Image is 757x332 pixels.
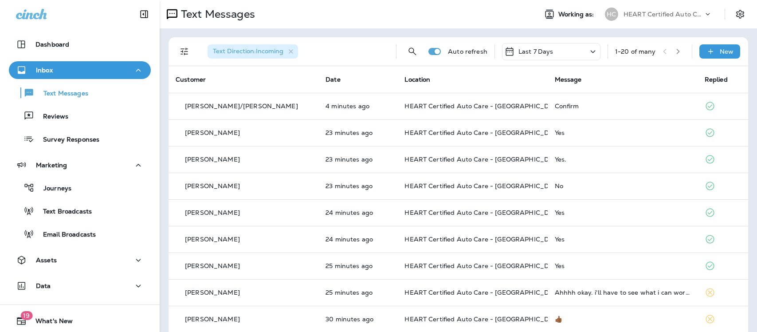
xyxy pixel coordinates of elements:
[36,162,67,169] p: Marketing
[185,316,240,323] p: [PERSON_NAME]
[555,316,690,323] div: 👍🏾
[326,129,390,136] p: Aug 26, 2025 09:06 AM
[555,156,690,163] div: Yes.
[558,11,596,18] span: Working as:
[448,48,487,55] p: Auto refresh
[185,103,298,110] p: [PERSON_NAME]/[PERSON_NAME]
[185,182,240,190] p: [PERSON_NAME]
[326,289,390,296] p: Aug 26, 2025 09:03 AM
[326,236,390,243] p: Aug 26, 2025 09:04 AM
[555,236,690,243] div: Yes
[176,43,193,60] button: Filters
[624,11,703,18] p: HEART Certified Auto Care
[326,75,341,83] span: Date
[176,75,206,83] span: Customer
[404,182,564,190] span: HEART Certified Auto Care - [GEOGRAPHIC_DATA]
[518,48,553,55] p: Last 7 Days
[720,48,733,55] p: New
[326,156,390,163] p: Aug 26, 2025 09:06 AM
[555,209,690,216] div: Yes
[404,315,564,323] span: HEART Certified Auto Care - [GEOGRAPHIC_DATA]
[404,43,421,60] button: Search Messages
[177,8,255,21] p: Text Messages
[326,209,390,216] p: Aug 26, 2025 09:04 AM
[9,225,151,243] button: Email Broadcasts
[615,48,656,55] div: 1 - 20 of many
[185,262,240,269] p: [PERSON_NAME]
[132,5,157,23] button: Collapse Sidebar
[555,262,690,269] div: Yes
[27,317,73,328] span: What's New
[36,257,57,264] p: Assets
[34,208,92,216] p: Text Broadcasts
[404,289,564,296] span: HEART Certified Auto Care - [GEOGRAPHIC_DATA]
[9,277,151,295] button: Data
[9,156,151,174] button: Marketing
[35,41,69,48] p: Dashboard
[404,75,430,83] span: Location
[185,129,240,136] p: [PERSON_NAME]
[732,6,748,22] button: Settings
[35,185,71,193] p: Journeys
[326,262,390,269] p: Aug 26, 2025 09:04 AM
[555,75,582,83] span: Message
[605,8,618,21] div: HC
[9,178,151,197] button: Journeys
[404,235,564,243] span: HEART Certified Auto Care - [GEOGRAPHIC_DATA]
[36,282,51,289] p: Data
[9,83,151,102] button: Text Messages
[208,44,298,59] div: Text Direction:Incoming
[9,61,151,79] button: Inbox
[34,231,96,239] p: Email Broadcasts
[36,67,53,74] p: Inbox
[185,156,240,163] p: [PERSON_NAME]
[555,182,690,190] div: No
[35,90,88,98] p: Text Messages
[185,236,240,243] p: [PERSON_NAME]
[213,47,283,55] span: Text Direction : Incoming
[404,129,564,137] span: HEART Certified Auto Care - [GEOGRAPHIC_DATA]
[9,130,151,148] button: Survey Responses
[34,136,99,144] p: Survey Responses
[20,311,32,320] span: 19
[326,182,390,190] p: Aug 26, 2025 09:06 AM
[9,312,151,330] button: 19What's New
[9,202,151,220] button: Text Broadcasts
[705,75,728,83] span: Replied
[555,289,690,296] div: Ahhhh okay. i'll have to see what i can work with my schedule then. it's just complicated with ki...
[34,113,68,121] p: Reviews
[326,316,390,323] p: Aug 26, 2025 08:59 AM
[9,107,151,125] button: Reviews
[555,103,690,110] div: Confirm
[404,209,564,217] span: HEART Certified Auto Care - [GEOGRAPHIC_DATA]
[185,289,240,296] p: [PERSON_NAME]
[404,262,564,270] span: HEART Certified Auto Care - [GEOGRAPHIC_DATA]
[9,251,151,269] button: Assets
[185,209,240,216] p: [PERSON_NAME]
[326,103,390,110] p: Aug 26, 2025 09:24 AM
[555,129,690,136] div: Yes
[9,36,151,53] button: Dashboard
[404,102,564,110] span: HEART Certified Auto Care - [GEOGRAPHIC_DATA]
[404,155,564,163] span: HEART Certified Auto Care - [GEOGRAPHIC_DATA]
